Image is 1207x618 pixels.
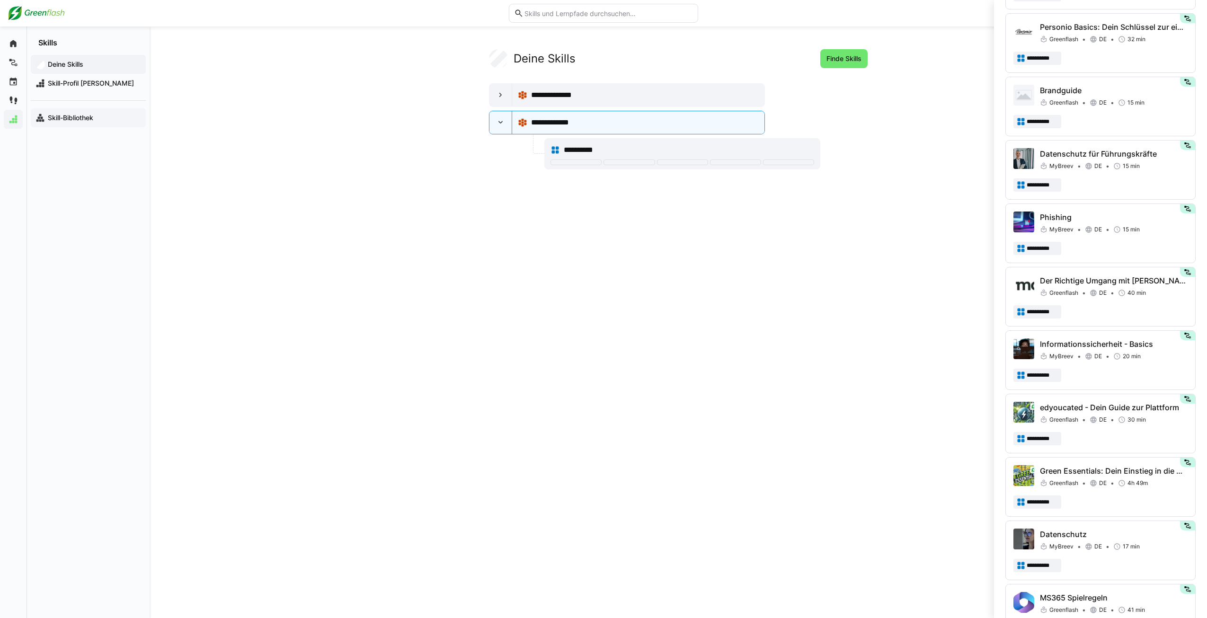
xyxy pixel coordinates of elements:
img: MS365 Spielregeln [1013,592,1034,613]
p: Der Richtige Umgang mit [PERSON_NAME] [1040,275,1188,286]
span: 15 min [1127,99,1145,106]
input: Skills und Lernpfade durchsuchen… [524,9,693,18]
img: edyoucated - Dein Guide zur Plattform [1013,402,1034,423]
button: Finde Skills [820,49,868,68]
span: 15 min [1123,226,1140,233]
span: 41 min [1127,606,1145,614]
span: MyBreev [1049,162,1074,170]
span: MyBreev [1049,353,1074,360]
span: DE [1099,99,1107,106]
p: Personio Basics: Dein Schlüssel zur einfachen Systemnutzung [1040,21,1188,33]
span: 30 min [1127,416,1146,424]
p: Datenschutz [1040,529,1188,540]
p: Green Essentials: Dein Einstieg in die Welt der erneuerbaren Energien [1040,465,1188,477]
span: Greenflash [1049,289,1078,297]
img: Datenschutz für Führungskräfte [1013,148,1034,169]
span: DE [1099,416,1107,424]
span: MyBreev [1049,226,1074,233]
p: Datenschutz für Führungskräfte [1040,148,1188,159]
img: Personio Basics: Dein Schlüssel zur einfachen Systemnutzung [1013,21,1034,42]
span: DE [1094,543,1102,550]
img: Der Richtige Umgang mit Moss [1013,275,1034,296]
span: 17 min [1123,543,1140,550]
span: 15 min [1123,162,1140,170]
img: Informationssicherheit - Basics [1013,338,1034,359]
img: Green Essentials: Dein Einstieg in die Welt der erneuerbaren Energien [1013,465,1034,486]
span: DE [1099,35,1107,43]
p: Phishing [1040,212,1188,223]
span: DE [1099,606,1107,614]
span: Greenflash [1049,606,1078,614]
span: DE [1094,162,1102,170]
span: 40 min [1127,289,1146,297]
img: Phishing [1013,212,1034,232]
span: DE [1094,226,1102,233]
span: Finde Skills [825,54,863,63]
span: 20 min [1123,353,1141,360]
p: edyoucated - Dein Guide zur Plattform [1040,402,1188,413]
span: MyBreev [1049,543,1074,550]
h2: Deine Skills [514,52,576,66]
p: Informationssicherheit - Basics [1040,338,1188,350]
span: 32 min [1127,35,1145,43]
span: DE [1099,479,1107,487]
span: Skill-Profil [PERSON_NAME] [46,79,141,88]
span: DE [1094,353,1102,360]
img: Brandguide [1013,85,1034,106]
span: Greenflash [1049,416,1078,424]
span: 4h 49m [1127,479,1148,487]
span: Greenflash [1049,99,1078,106]
span: DE [1099,289,1107,297]
p: MS365 Spielregeln [1040,592,1188,603]
span: Greenflash [1049,35,1078,43]
img: Datenschutz [1013,529,1034,549]
span: Greenflash [1049,479,1078,487]
p: Brandguide [1040,85,1188,96]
